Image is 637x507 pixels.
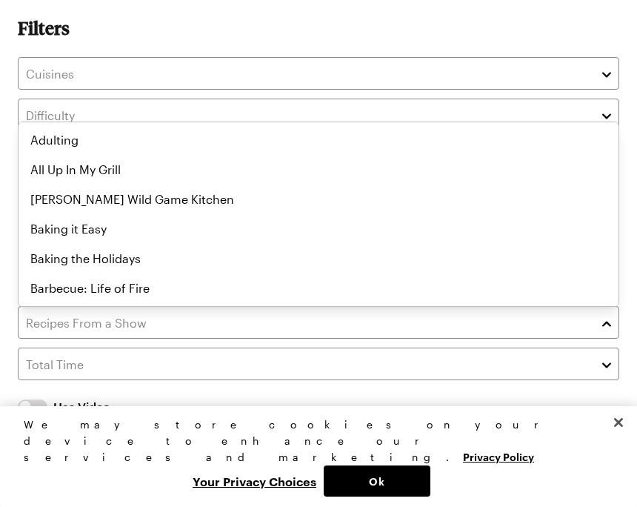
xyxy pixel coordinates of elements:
span: All Up In My Grill [30,161,121,179]
button: Close [602,406,635,439]
div: We may store cookies on your device to enhance our services and marketing. [24,417,601,465]
span: Adulting [30,131,79,149]
span: [PERSON_NAME] Wild Game Kitchen [30,190,234,208]
div: Privacy [24,417,601,497]
span: Barbecue: Life of Fire [30,279,150,297]
button: Your Privacy Choices [185,465,324,497]
span: Baking it Easy [30,220,107,238]
a: More information about your privacy, opens in a new tab [463,449,534,463]
span: Baking the Holidays [30,250,141,268]
button: Ok [324,465,430,497]
input: Recipes From a Show [18,306,619,339]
